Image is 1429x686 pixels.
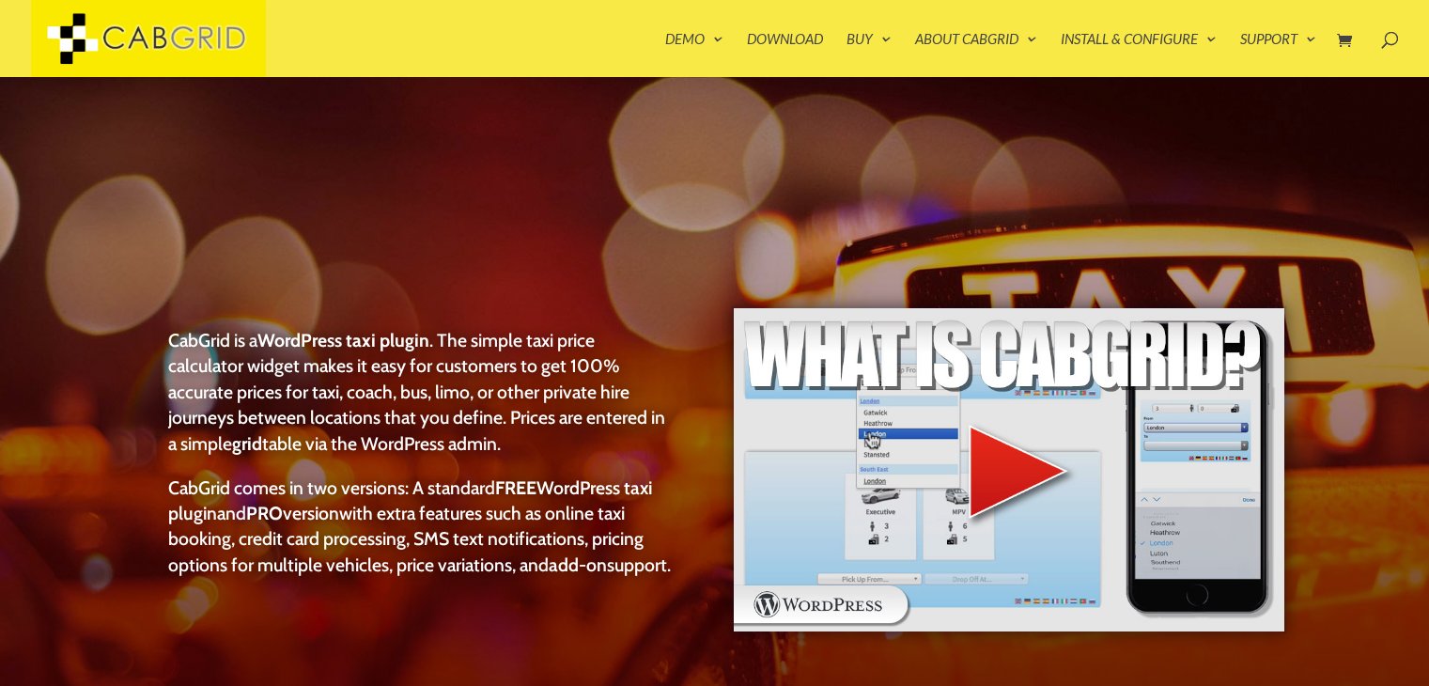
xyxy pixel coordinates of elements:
a: CabGrid Taxi Plugin [31,26,266,46]
a: PROversion [246,502,339,524]
strong: WordPress taxi plugin [257,329,429,351]
p: CabGrid is a . The simple taxi price calculator widget makes it easy for customers to get 100% ac... [168,328,673,476]
a: Download [747,32,823,77]
a: WordPress taxi booking plugin Intro Video [732,618,1286,637]
strong: FREE [495,476,536,499]
a: About CabGrid [915,32,1037,77]
p: CabGrid comes in two versions: A standard and with extra features such as online taxi booking, cr... [168,476,673,579]
a: Demo [665,32,723,77]
img: WordPress taxi booking plugin Intro Video [732,306,1286,633]
a: add-on [549,553,607,576]
a: Support [1240,32,1316,77]
a: FREEWordPress taxi plugin [168,476,652,524]
strong: grid [232,432,262,455]
strong: PRO [246,502,283,524]
a: Install & Configure [1061,32,1217,77]
a: Buy [847,32,892,77]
